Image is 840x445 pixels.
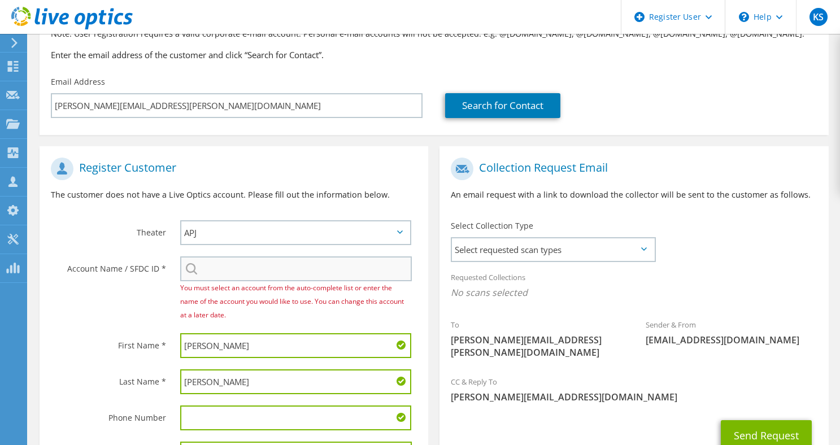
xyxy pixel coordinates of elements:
[451,158,811,180] h1: Collection Request Email
[51,158,411,180] h1: Register Customer
[634,313,829,352] div: Sender & From
[451,391,817,403] span: [PERSON_NAME][EMAIL_ADDRESS][DOMAIN_NAME]
[452,238,654,261] span: Select requested scan types
[451,334,623,359] span: [PERSON_NAME][EMAIL_ADDRESS][PERSON_NAME][DOMAIN_NAME]
[51,220,166,238] label: Theater
[51,49,817,61] h3: Enter the email address of the customer and click “Search for Contact”.
[646,334,817,346] span: [EMAIL_ADDRESS][DOMAIN_NAME]
[51,76,105,88] label: Email Address
[51,256,166,274] label: Account Name / SFDC ID *
[439,313,634,364] div: To
[439,370,828,409] div: CC & Reply To
[739,12,749,22] svg: \n
[439,265,828,307] div: Requested Collections
[51,333,166,351] label: First Name *
[180,283,404,320] span: You must select an account from the auto-complete list or enter the name of the account you would...
[451,189,817,201] p: An email request with a link to download the collector will be sent to the customer as follows.
[809,8,828,26] span: KS
[451,286,817,299] span: No scans selected
[51,189,417,201] p: The customer does not have a Live Optics account. Please fill out the information below.
[51,369,166,387] label: Last Name *
[451,220,533,232] label: Select Collection Type
[51,405,166,424] label: Phone Number
[445,93,560,118] a: Search for Contact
